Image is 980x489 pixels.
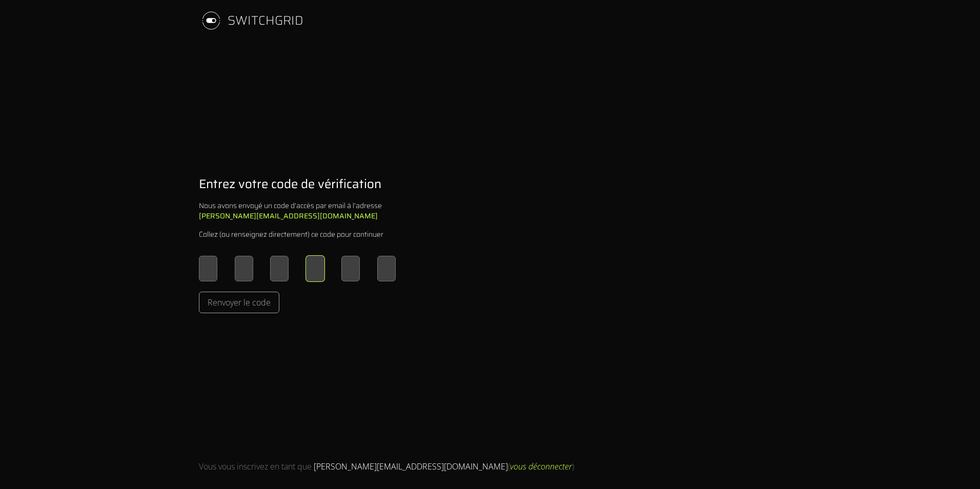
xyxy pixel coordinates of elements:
div: Vous vous inscrivez en tant que ( ) [199,460,574,473]
div: Nous avons envoyé un code d'accès par email à l'adresse [199,200,396,221]
span: vous déconnecter [510,461,572,472]
b: [PERSON_NAME][EMAIL_ADDRESS][DOMAIN_NAME] [199,210,378,221]
span: Renvoyer le code [208,296,271,309]
input: Please enter OTP character 2 [235,256,253,281]
div: SWITCHGRID [228,12,303,29]
input: Please enter OTP character 1 [199,256,217,281]
button: Renvoyer le code [199,292,279,313]
input: Please enter OTP character 6 [377,256,396,281]
div: Collez (ou renseignez directement) ce code pour continuer [199,229,383,239]
input: Please enter OTP character 5 [341,256,360,281]
input: Please enter OTP character 3 [270,256,289,281]
h1: Entrez votre code de vérification [199,176,381,192]
span: [PERSON_NAME][EMAIL_ADDRESS][DOMAIN_NAME] [314,461,508,472]
input: Please enter OTP character 4 [306,256,324,281]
